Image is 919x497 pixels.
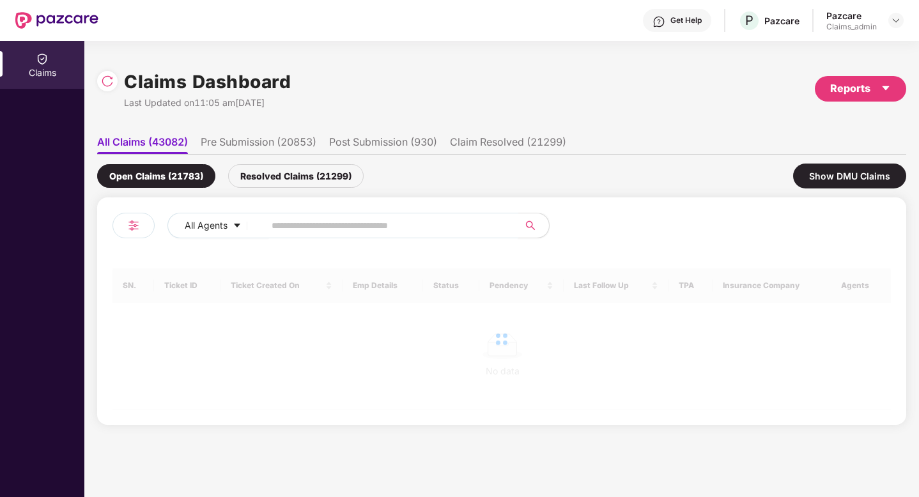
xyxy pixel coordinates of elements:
span: caret-down [233,221,242,231]
img: svg+xml;base64,PHN2ZyBpZD0iUmVsb2FkLTMyeDMyIiB4bWxucz0iaHR0cDovL3d3dy53My5vcmcvMjAwMC9zdmciIHdpZH... [101,75,114,88]
span: P [745,13,753,28]
img: New Pazcare Logo [15,12,98,29]
div: Show DMU Claims [793,164,906,188]
img: svg+xml;base64,PHN2ZyBpZD0iQ2xhaW0iIHhtbG5zPSJodHRwOi8vd3d3LnczLm9yZy8yMDAwL3N2ZyIgd2lkdGg9IjIwIi... [36,52,49,65]
img: svg+xml;base64,PHN2ZyB4bWxucz0iaHR0cDovL3d3dy53My5vcmcvMjAwMC9zdmciIHdpZHRoPSIyNCIgaGVpZ2h0PSIyNC... [126,218,141,233]
button: All Agentscaret-down [167,213,269,238]
div: Reports [830,80,891,96]
h1: Claims Dashboard [124,68,291,96]
li: Post Submission (930) [329,135,437,154]
div: Pazcare [826,10,877,22]
li: All Claims (43082) [97,135,188,154]
div: Get Help [670,15,702,26]
span: caret-down [881,83,891,93]
li: Claim Resolved (21299) [450,135,566,154]
div: Claims_admin [826,22,877,32]
li: Pre Submission (20853) [201,135,316,154]
img: svg+xml;base64,PHN2ZyBpZD0iRHJvcGRvd24tMzJ4MzIiIHhtbG5zPSJodHRwOi8vd3d3LnczLm9yZy8yMDAwL3N2ZyIgd2... [891,15,901,26]
div: Resolved Claims (21299) [228,164,364,188]
img: svg+xml;base64,PHN2ZyBpZD0iSGVscC0zMngzMiIgeG1sbnM9Imh0dHA6Ly93d3cudzMub3JnLzIwMDAvc3ZnIiB3aWR0aD... [653,15,665,28]
div: Open Claims (21783) [97,164,215,188]
div: Pazcare [764,15,799,27]
span: All Agents [185,218,228,233]
div: Last Updated on 11:05 am[DATE] [124,96,291,110]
